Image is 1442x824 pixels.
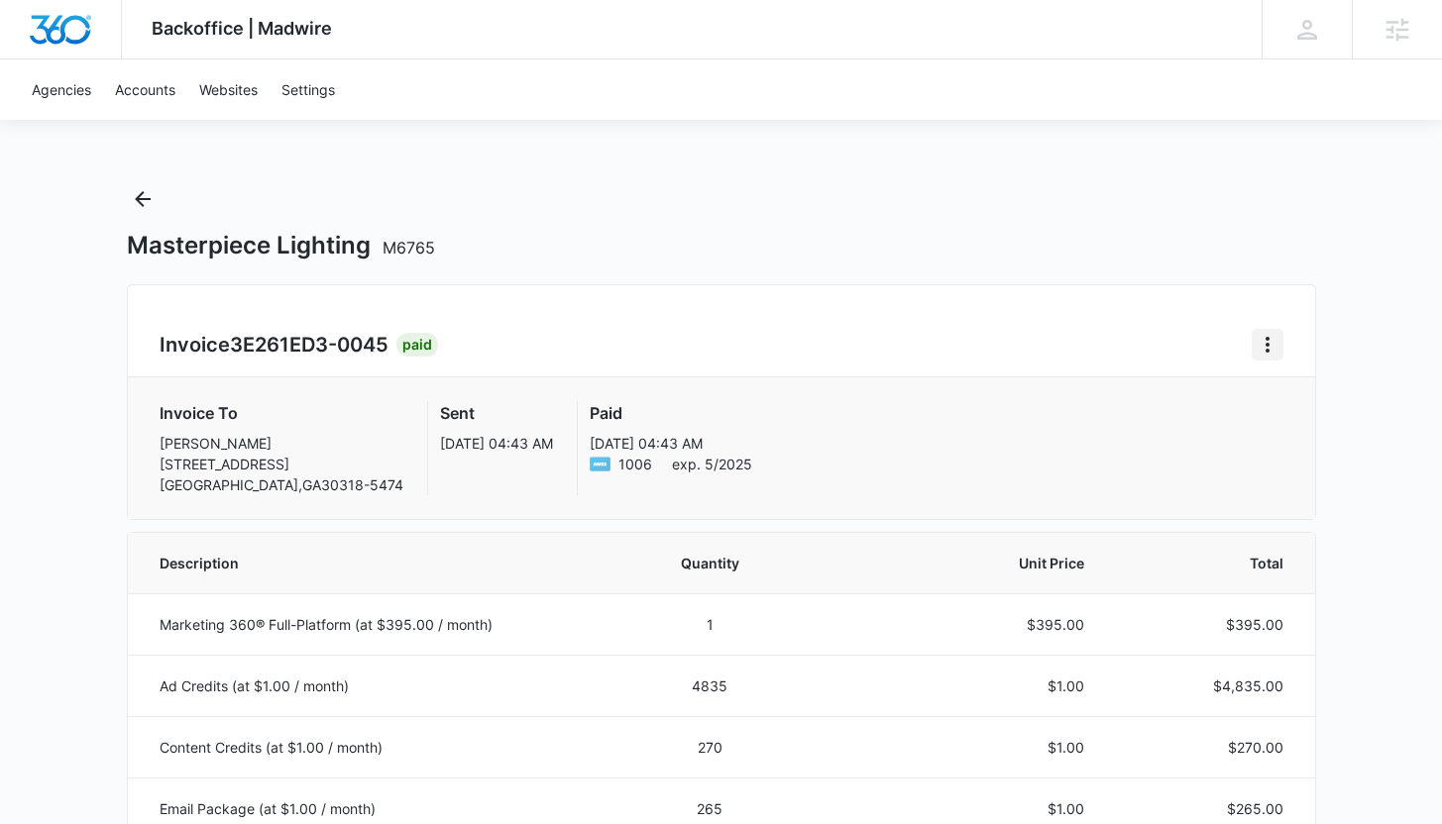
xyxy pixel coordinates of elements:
p: Marketing 360® Full-Platform (at $395.00 / month) [160,614,600,635]
button: Home [1252,329,1283,360]
p: $265.00 [1132,798,1282,819]
p: [DATE] 04:43 AM [440,433,553,454]
h3: Paid [590,401,752,425]
p: $1.00 [821,675,1085,696]
p: Ad Credits (at $1.00 / month) [160,675,600,696]
p: $395.00 [1132,614,1282,635]
p: $270.00 [1132,737,1282,758]
span: Quantity [647,553,773,573]
span: 3E261ED3-0045 [230,333,388,357]
p: $395.00 [821,614,1085,635]
span: Backoffice | Madwire [152,18,332,39]
p: $1.00 [821,737,1085,758]
td: 1 [623,593,797,655]
a: Agencies [20,59,103,120]
h1: Masterpiece Lighting [127,231,435,260]
h2: Invoice [160,330,396,360]
p: Email Package (at $1.00 / month) [160,798,600,819]
span: M6765 [383,238,435,257]
p: Content Credits (at $1.00 / month) [160,737,600,758]
h3: Sent [440,401,553,425]
p: [DATE] 04:43 AM [590,433,752,454]
a: Accounts [103,59,187,120]
button: Back [127,183,159,215]
p: $1.00 [821,798,1085,819]
td: 270 [623,716,797,777]
a: Settings [270,59,347,120]
p: $4,835.00 [1132,675,1282,696]
h3: Invoice To [160,401,403,425]
span: Description [160,553,600,573]
p: [PERSON_NAME] [STREET_ADDRESS] [GEOGRAPHIC_DATA] , GA 30318-5474 [160,433,403,495]
div: Paid [396,333,438,357]
span: exp. 5/2025 [672,454,752,474]
span: Total [1132,553,1282,573]
span: Unit Price [821,553,1085,573]
span: American Express ending with [618,454,652,474]
a: Websites [187,59,270,120]
td: 4835 [623,655,797,716]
